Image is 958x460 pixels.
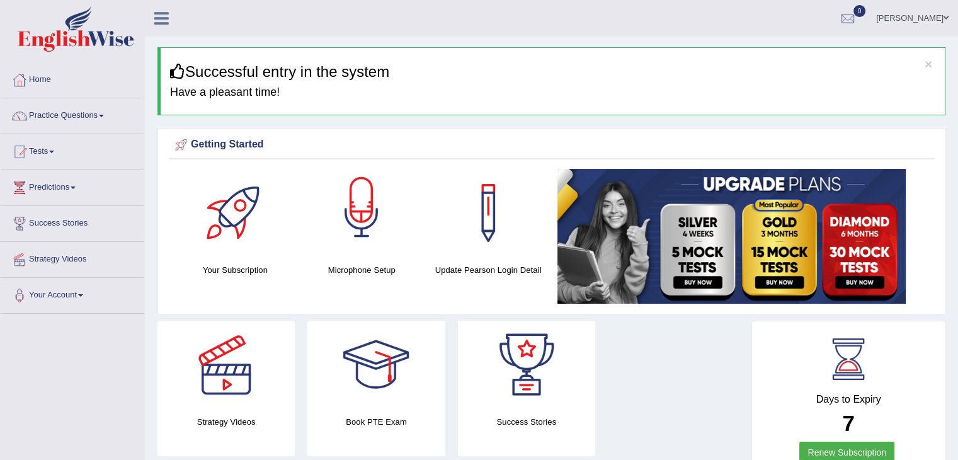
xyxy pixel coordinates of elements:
[1,242,144,273] a: Strategy Videos
[1,62,144,94] a: Home
[172,135,931,154] div: Getting Started
[1,170,144,202] a: Predictions
[170,86,935,99] h4: Have a pleasant time!
[853,5,866,17] span: 0
[305,263,419,277] h4: Microphone Setup
[157,415,295,428] h4: Strategy Videos
[557,169,906,304] img: small5.jpg
[1,98,144,130] a: Practice Questions
[431,263,545,277] h4: Update Pearson Login Detail
[1,278,144,309] a: Your Account
[170,64,935,80] h3: Successful entry in the system
[842,411,854,435] b: 7
[307,415,445,428] h4: Book PTE Exam
[458,415,595,428] h4: Success Stories
[925,57,932,71] button: ×
[1,134,144,166] a: Tests
[766,394,931,405] h4: Days to Expiry
[178,263,292,277] h4: Your Subscription
[1,206,144,238] a: Success Stories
